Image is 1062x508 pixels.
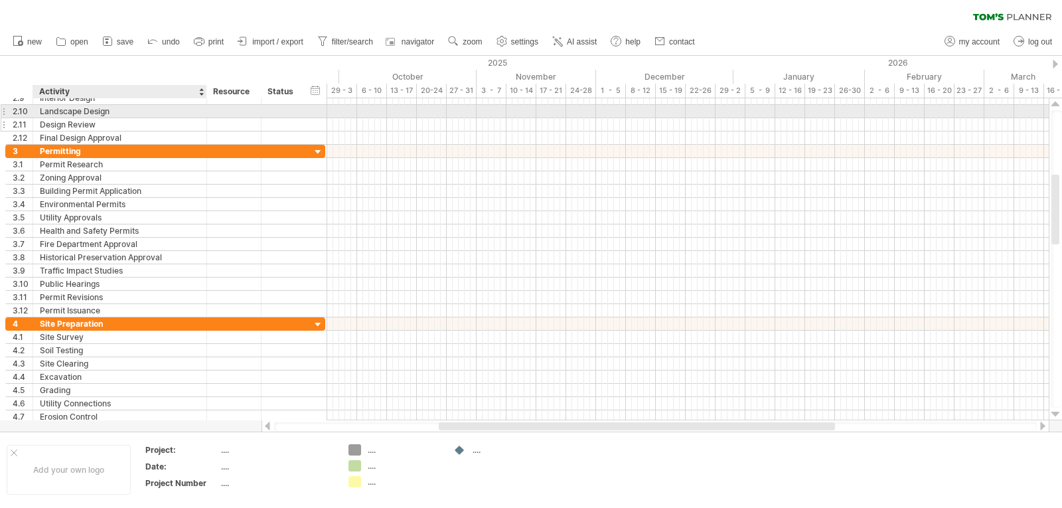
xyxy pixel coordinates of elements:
[13,384,33,396] div: 4.5
[13,357,33,370] div: 4.3
[145,477,218,489] div: Project Number
[733,70,865,84] div: January 2026
[625,37,641,46] span: help
[13,238,33,250] div: 3.7
[40,158,200,171] div: Permit Research
[40,224,200,237] div: Health and Safety Permits
[775,84,805,98] div: 12 - 16
[332,37,373,46] span: filter/search
[221,444,333,456] div: ....
[13,224,33,237] div: 3.6
[27,37,42,46] span: new
[745,84,775,98] div: 5 - 9
[267,85,297,98] div: Status
[865,84,895,98] div: 2 - 6
[473,444,545,456] div: ....
[984,84,1014,98] div: 2 - 6
[656,84,686,98] div: 15 - 19
[13,198,33,211] div: 3.4
[567,37,597,46] span: AI assist
[9,33,46,50] a: new
[40,105,200,118] div: Landscape Design
[596,70,733,84] div: December 2025
[70,37,88,46] span: open
[13,118,33,131] div: 2.11
[13,158,33,171] div: 3.1
[13,105,33,118] div: 2.10
[40,211,200,224] div: Utility Approvals
[40,118,200,131] div: Design Review
[651,33,699,50] a: contact
[417,84,447,98] div: 20-24
[40,371,200,383] div: Excavation
[626,84,656,98] div: 8 - 12
[13,331,33,343] div: 4.1
[40,145,200,157] div: Permitting
[1028,37,1052,46] span: log out
[607,33,645,50] a: help
[477,70,596,84] div: November 2025
[40,357,200,370] div: Site Clearing
[506,84,536,98] div: 10 - 14
[596,84,626,98] div: 1 - 5
[463,37,482,46] span: zoom
[954,84,984,98] div: 23 - 27
[40,238,200,250] div: Fire Department Approval
[357,84,387,98] div: 6 - 10
[339,70,477,84] div: October 2025
[447,84,477,98] div: 27 - 31
[221,461,333,472] div: ....
[536,84,566,98] div: 17 - 21
[13,185,33,197] div: 3.3
[40,304,200,317] div: Permit Issuance
[40,410,200,423] div: Erosion Control
[835,84,865,98] div: 26-30
[566,84,596,98] div: 24-28
[549,33,601,50] a: AI assist
[145,444,218,456] div: Project:
[368,476,440,487] div: ....
[99,33,137,50] a: save
[40,344,200,357] div: Soil Testing
[805,84,835,98] div: 19 - 23
[445,33,486,50] a: zoom
[895,84,925,98] div: 9 - 13
[40,171,200,184] div: Zoning Approval
[40,331,200,343] div: Site Survey
[384,33,438,50] a: navigator
[327,84,357,98] div: 29 - 3
[13,171,33,184] div: 3.2
[314,33,377,50] a: filter/search
[402,37,434,46] span: navigator
[40,384,200,396] div: Grading
[13,304,33,317] div: 3.12
[190,33,228,50] a: print
[40,291,200,303] div: Permit Revisions
[13,145,33,157] div: 3
[145,461,218,472] div: Date:
[40,198,200,211] div: Environmental Permits
[252,37,303,46] span: import / export
[368,444,440,456] div: ....
[13,410,33,423] div: 4.7
[387,84,417,98] div: 13 - 17
[13,264,33,277] div: 3.9
[477,84,506,98] div: 3 - 7
[13,211,33,224] div: 3.5
[13,131,33,144] div: 2.12
[959,37,1000,46] span: my account
[716,84,745,98] div: 29 - 2
[117,37,133,46] span: save
[208,37,224,46] span: print
[13,251,33,264] div: 3.8
[941,33,1004,50] a: my account
[234,33,307,50] a: import / export
[213,85,254,98] div: Resource
[865,70,984,84] div: February 2026
[162,37,180,46] span: undo
[221,477,333,489] div: ....
[52,33,92,50] a: open
[144,33,184,50] a: undo
[39,85,199,98] div: Activity
[686,84,716,98] div: 22-26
